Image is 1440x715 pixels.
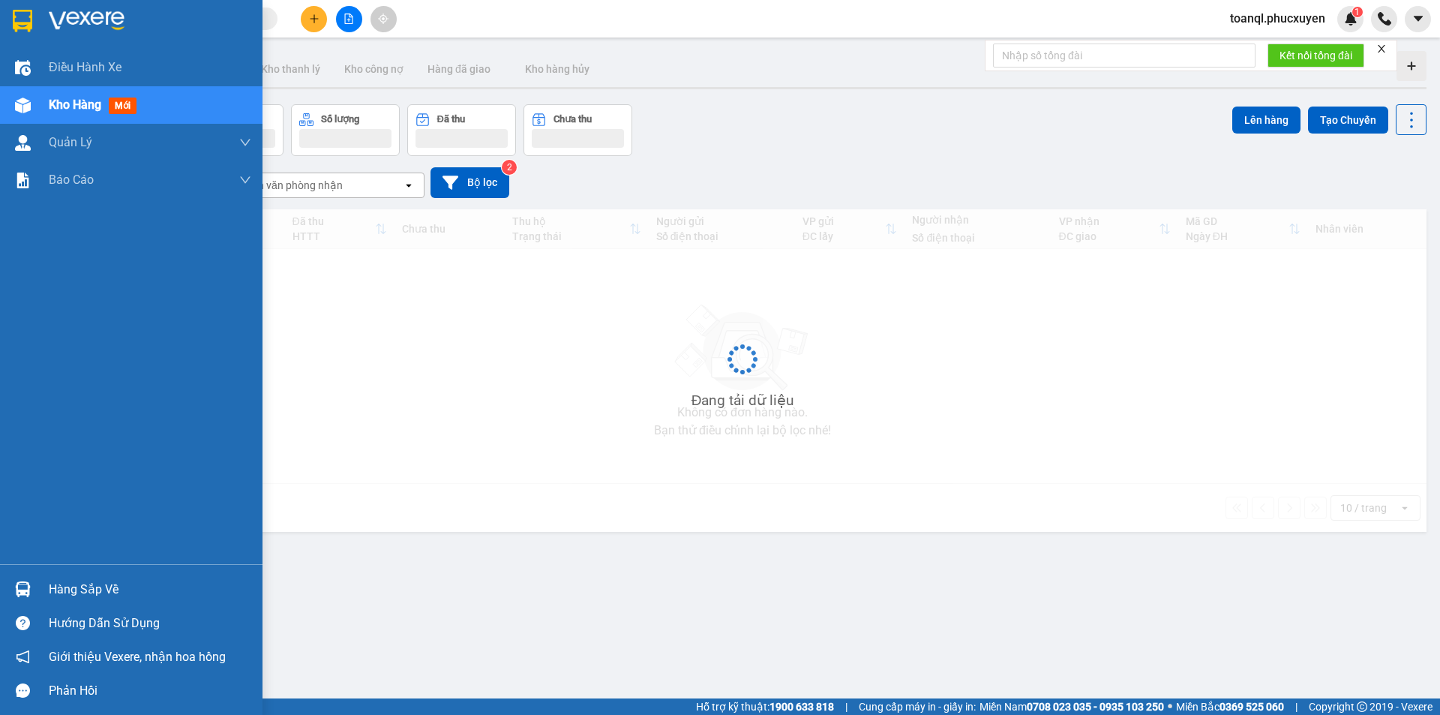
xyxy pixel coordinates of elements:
[437,114,465,125] div: Đã thu
[13,10,32,32] img: logo-vxr
[15,135,31,151] img: warehouse-icon
[845,698,847,715] span: |
[525,63,589,75] span: Kho hàng hủy
[49,680,251,702] div: Phản hồi
[332,51,415,87] button: Kho công nợ
[1219,701,1284,713] strong: 0369 525 060
[239,178,343,193] div: Chọn văn phòng nhận
[1279,47,1352,64] span: Kết nối tổng đài
[309,14,319,24] span: plus
[378,14,388,24] span: aim
[239,137,251,149] span: down
[49,98,101,112] span: Kho hàng
[553,114,592,125] div: Chưa thu
[336,6,362,32] button: file-add
[769,701,834,713] strong: 1900 633 818
[1344,12,1357,26] img: icon-new-feature
[15,98,31,113] img: warehouse-icon
[407,104,516,156] button: Đã thu
[109,98,136,114] span: mới
[1357,701,1367,712] span: copyright
[859,698,976,715] span: Cung cấp máy in - giấy in:
[49,170,94,189] span: Báo cáo
[15,60,31,76] img: warehouse-icon
[370,6,397,32] button: aim
[691,389,794,412] div: Đang tải dữ liệu
[523,104,632,156] button: Chưa thu
[1168,704,1172,710] span: ⚪️
[1354,7,1360,17] span: 1
[1396,51,1426,81] div: Tạo kho hàng mới
[1411,12,1425,26] span: caret-down
[301,6,327,32] button: plus
[1027,701,1164,713] strong: 0708 023 035 - 0935 103 250
[1352,7,1363,17] sup: 1
[1376,44,1387,54] span: close
[15,173,31,188] img: solution-icon
[291,104,400,156] button: Số lượng
[15,581,31,597] img: warehouse-icon
[49,58,121,77] span: Điều hành xe
[1308,107,1388,134] button: Tạo Chuyến
[993,44,1255,68] input: Nhập số tổng đài
[979,698,1164,715] span: Miền Nam
[403,179,415,191] svg: open
[502,160,517,175] sup: 2
[415,51,502,87] button: Hàng đã giao
[49,578,251,601] div: Hàng sắp về
[343,14,354,24] span: file-add
[430,167,509,198] button: Bộ lọc
[1218,9,1337,28] span: toanql.phucxuyen
[1267,44,1364,68] button: Kết nối tổng đài
[16,683,30,698] span: message
[1176,698,1284,715] span: Miền Bắc
[1295,698,1297,715] span: |
[1405,6,1431,32] button: caret-down
[16,616,30,630] span: question-circle
[49,647,226,666] span: Giới thiệu Vexere, nhận hoa hồng
[16,650,30,664] span: notification
[321,114,359,125] div: Số lượng
[49,612,251,635] div: Hướng dẫn sử dụng
[1378,12,1391,26] img: phone-icon
[49,133,92,152] span: Quản Lý
[249,51,332,87] button: Kho thanh lý
[1232,107,1300,134] button: Lên hàng
[696,698,834,715] span: Hỗ trợ kỹ thuật:
[239,174,251,186] span: down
